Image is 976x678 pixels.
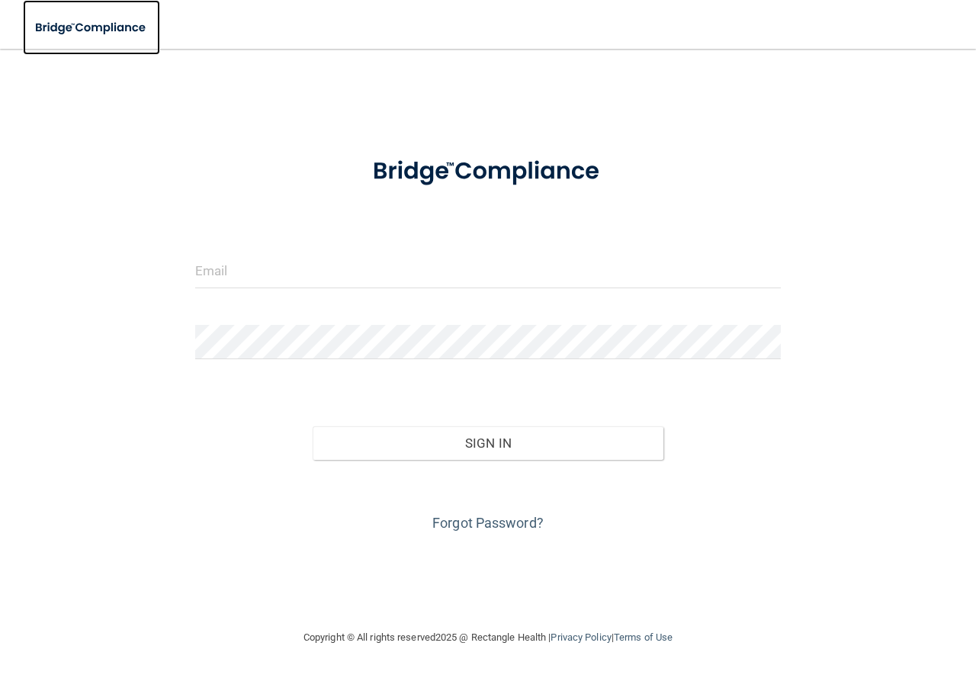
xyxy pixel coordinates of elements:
[195,254,781,288] input: Email
[614,631,673,643] a: Terms of Use
[551,631,611,643] a: Privacy Policy
[313,426,664,460] button: Sign In
[348,140,629,203] img: bridge_compliance_login_screen.278c3ca4.svg
[210,613,766,662] div: Copyright © All rights reserved 2025 @ Rectangle Health | |
[432,515,544,531] a: Forgot Password?
[23,12,160,43] img: bridge_compliance_login_screen.278c3ca4.svg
